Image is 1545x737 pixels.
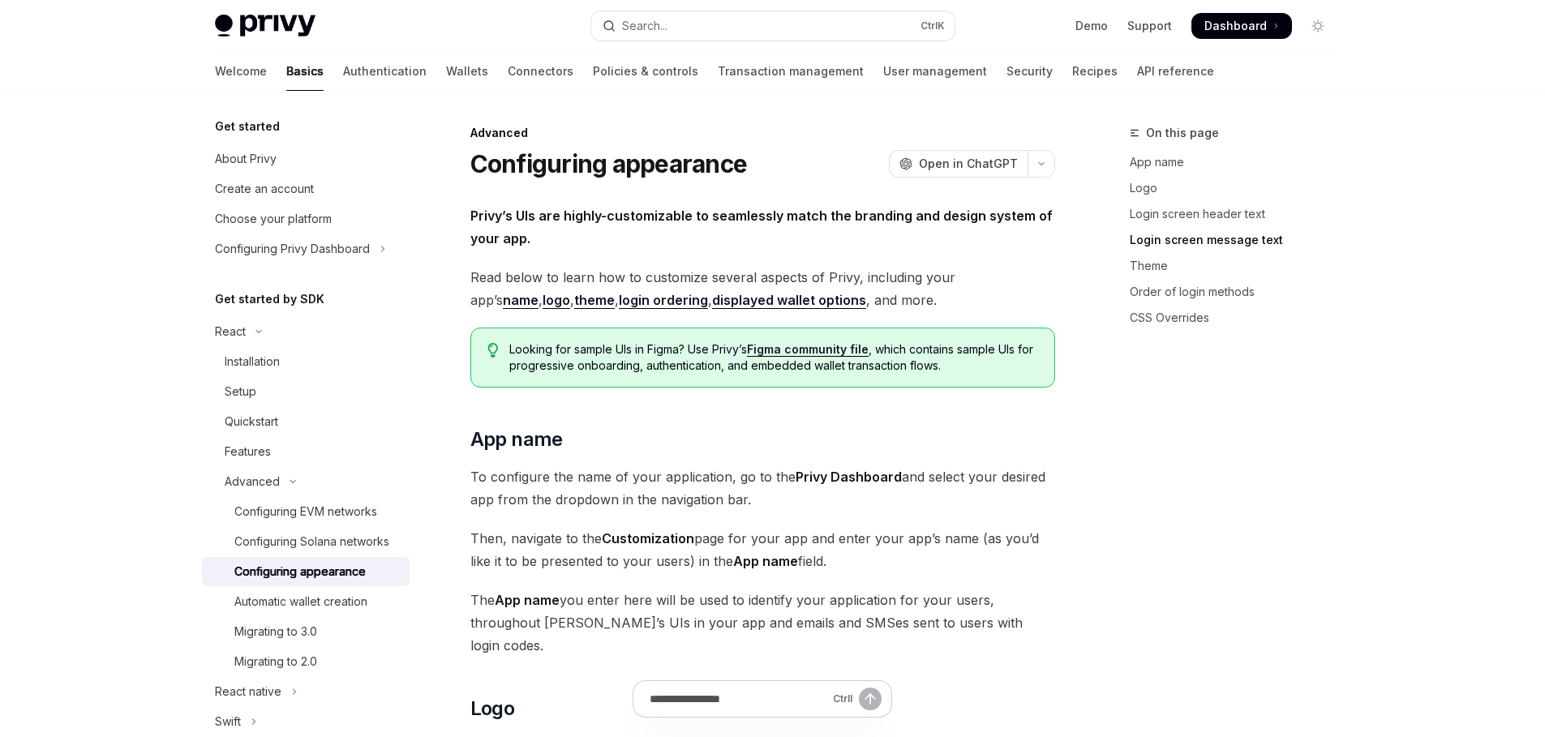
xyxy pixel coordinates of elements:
a: Logo [1130,175,1344,201]
span: App name [470,426,563,452]
a: Order of login methods [1130,279,1344,305]
h1: Configuring appearance [470,149,748,178]
button: Open in ChatGPT [889,150,1028,178]
svg: Tip [487,343,499,358]
div: Choose your platform [215,209,332,229]
span: Open in ChatGPT [919,156,1018,172]
div: Setup [225,382,256,401]
span: To configure the name of your application, go to the and select your desired app from the dropdow... [470,465,1055,511]
div: Advanced [470,125,1055,141]
div: Create an account [215,179,314,199]
a: Dashboard [1191,13,1292,39]
a: Basics [286,52,324,91]
button: Send message [859,688,882,710]
a: Setup [202,377,410,406]
a: Figma community file [747,342,869,357]
div: About Privy [215,149,277,169]
a: Create an account [202,174,410,204]
a: Configuring EVM networks [202,497,410,526]
a: Configuring Solana networks [202,527,410,556]
a: Support [1127,18,1172,34]
a: Login screen message text [1130,227,1344,253]
div: Swift [215,712,241,731]
a: Demo [1075,18,1108,34]
span: Read below to learn how to customize several aspects of Privy, including your app’s , , , , , and... [470,266,1055,311]
div: Automatic wallet creation [234,592,367,611]
button: Toggle Advanced section [202,467,410,496]
a: Migrating to 2.0 [202,647,410,676]
div: React [215,322,246,341]
a: Theme [1130,253,1344,279]
h5: Get started [215,117,280,136]
a: Recipes [1072,52,1118,91]
a: CSS Overrides [1130,305,1344,331]
a: Authentication [343,52,427,91]
strong: Privy’s UIs are highly-customizable to seamlessly match the branding and design system of your app. [470,208,1053,246]
div: React native [215,682,281,701]
div: Quickstart [225,412,278,431]
a: Choose your platform [202,204,410,234]
a: App name [1130,149,1344,175]
a: About Privy [202,144,410,174]
span: The you enter here will be used to identify your application for your users, throughout [PERSON_N... [470,589,1055,657]
button: Toggle React native section [202,677,410,706]
div: Configuring Privy Dashboard [215,239,370,259]
span: On this page [1146,123,1219,143]
a: Quickstart [202,407,410,436]
a: API reference [1137,52,1214,91]
span: Looking for sample UIs in Figma? Use Privy’s , which contains sample UIs for progressive onboardi... [509,341,1037,374]
div: Migrating to 2.0 [234,652,317,671]
strong: Customization [602,530,694,546]
strong: Privy Dashboard [796,469,902,485]
div: Configuring EVM networks [234,502,377,521]
span: Dashboard [1204,18,1267,34]
div: Installation [225,352,280,371]
a: Connectors [508,52,573,91]
button: Toggle dark mode [1305,13,1331,39]
a: Welcome [215,52,267,91]
a: Configuring appearance [202,557,410,586]
a: Features [202,437,410,466]
div: Features [225,442,271,461]
button: Open search [591,11,955,41]
h5: Get started by SDK [215,289,324,309]
span: Ctrl K [921,19,945,32]
img: light logo [215,15,315,37]
button: Toggle Configuring Privy Dashboard section [202,234,410,264]
a: name [503,292,539,309]
div: Advanced [225,472,280,491]
a: login ordering [619,292,708,309]
div: Migrating to 3.0 [234,622,317,641]
a: Policies & controls [593,52,698,91]
a: Login screen header text [1130,201,1344,227]
span: Then, navigate to the page for your app and enter your app’s name (as you’d like it to be present... [470,527,1055,572]
div: Search... [622,16,667,36]
button: Toggle React section [202,317,410,346]
strong: App name [733,553,798,569]
a: Migrating to 3.0 [202,617,410,646]
strong: App name [495,592,560,608]
a: User management [883,52,987,91]
a: theme [574,292,615,309]
a: logo [543,292,570,309]
a: Installation [202,347,410,376]
a: displayed wallet options [712,292,866,309]
a: Wallets [446,52,488,91]
div: Configuring appearance [234,562,366,581]
button: Toggle Swift section [202,707,410,736]
a: Security [1006,52,1053,91]
a: Automatic wallet creation [202,587,410,616]
input: Ask a question... [650,681,826,717]
div: Configuring Solana networks [234,532,389,551]
a: Transaction management [718,52,864,91]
